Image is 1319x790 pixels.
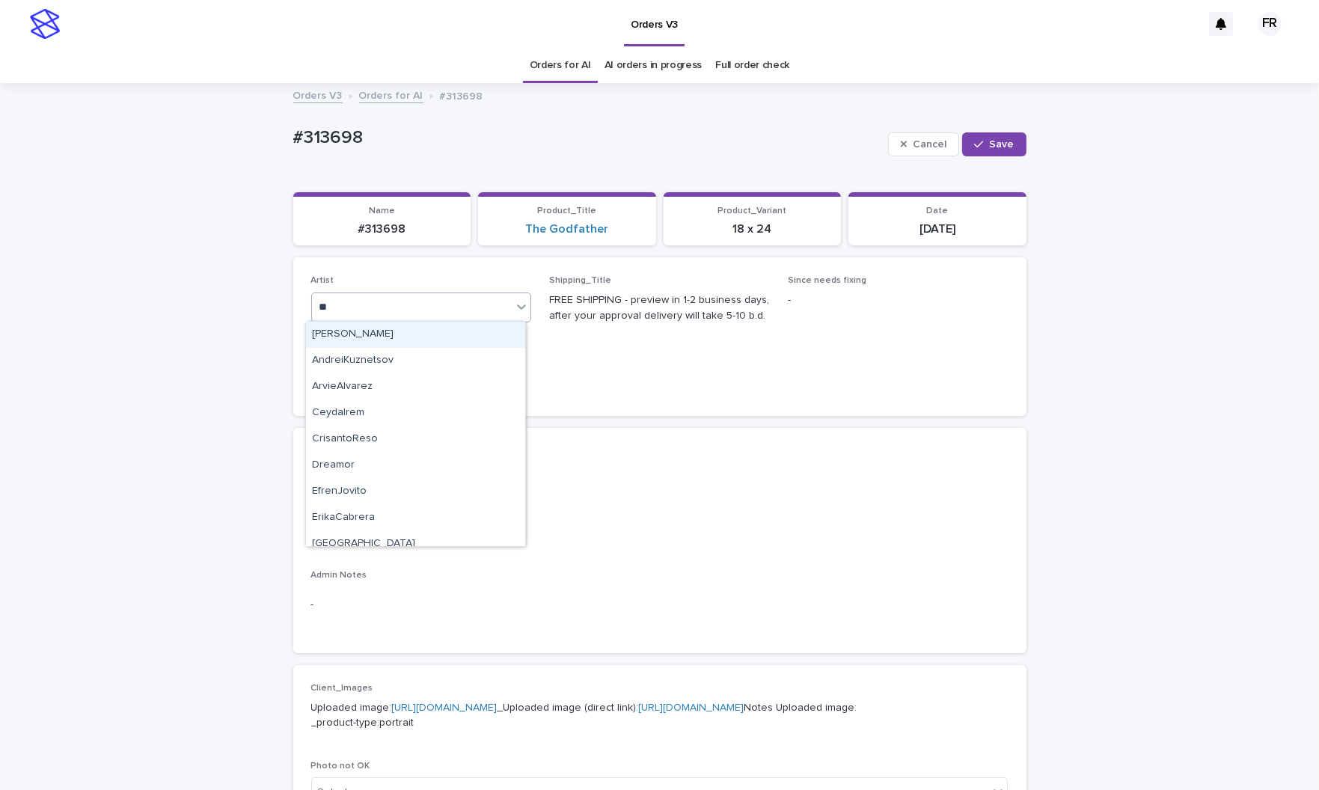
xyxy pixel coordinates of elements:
[359,86,423,103] a: Orders for AI
[717,206,786,215] span: Product_Variant
[311,462,1009,478] p: -
[888,132,960,156] button: Cancel
[673,222,833,236] p: 18 x 24
[549,276,611,285] span: Shipping_Title
[788,276,866,285] span: Since needs fixing
[857,222,1017,236] p: [DATE]
[392,702,498,713] a: [URL][DOMAIN_NAME]
[715,48,789,83] a: Full order check
[306,400,525,426] div: CeydaIrem
[311,700,1009,732] p: Uploaded image: _Uploaded image (direct link): Notes Uploaded image: _product-type:portrait
[30,9,60,39] img: stacker-logo-s-only.png
[440,87,483,103] p: #313698
[549,293,770,324] p: FREE SHIPPING - preview in 1-2 business days, after your approval delivery will take 5-10 b.d.
[306,322,525,348] div: Aileen Alvarez
[311,684,373,693] span: Client_Images
[369,206,395,215] span: Name
[605,48,703,83] a: AI orders in progress
[302,222,462,236] p: #313698
[293,86,343,103] a: Orders V3
[306,531,525,557] div: Florencia
[311,571,367,580] span: Admin Notes
[306,505,525,531] div: ErikaCabrera
[962,132,1026,156] button: Save
[311,762,370,771] span: Photo not OK
[311,276,334,285] span: Artist
[537,206,596,215] span: Product_Title
[306,453,525,479] div: Dreamor
[311,524,1009,540] p: -
[306,374,525,400] div: ArvieAlvarez
[1258,12,1282,36] div: FR
[293,127,882,149] p: #313698
[990,139,1015,150] span: Save
[926,206,948,215] span: Date
[306,479,525,505] div: EfrenJovito
[530,48,591,83] a: Orders for AI
[311,597,1009,613] p: -
[306,426,525,453] div: CrisantoReso
[306,348,525,374] div: AndreiKuznetsov
[788,293,1009,308] p: -
[913,139,946,150] span: Cancel
[525,222,608,236] a: The Godfather
[639,702,744,713] a: [URL][DOMAIN_NAME]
